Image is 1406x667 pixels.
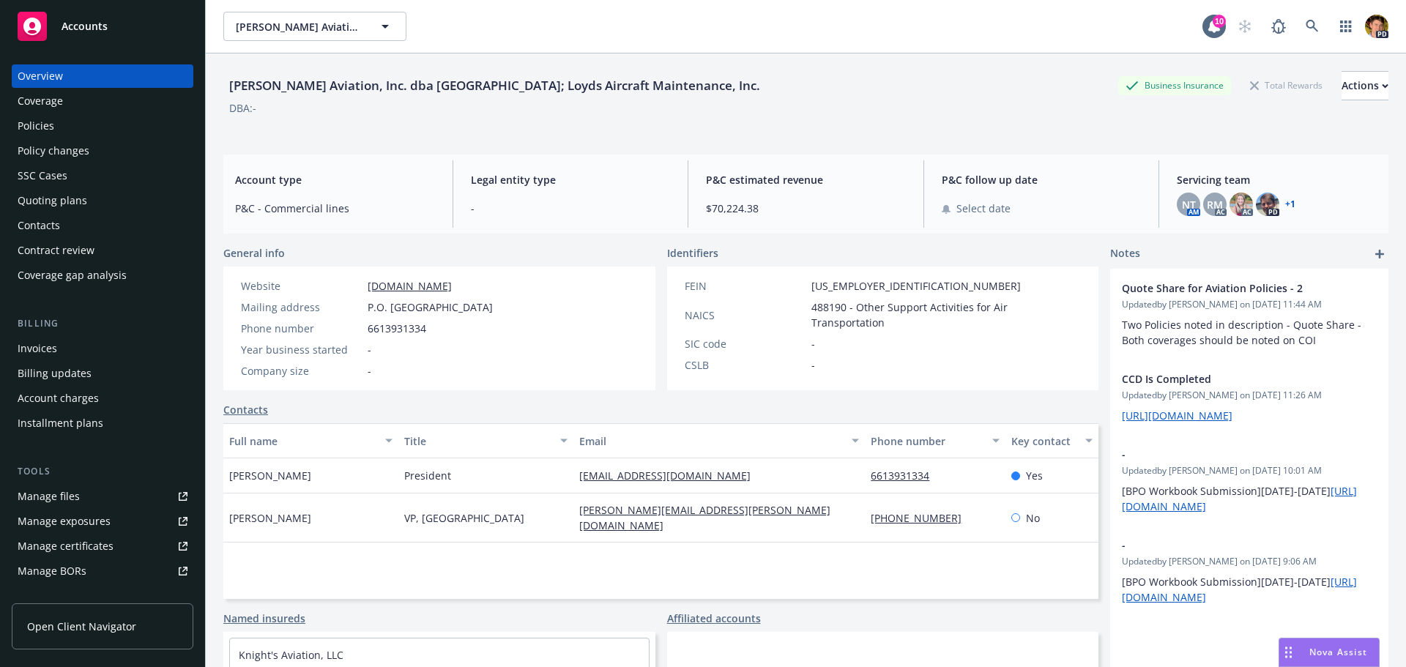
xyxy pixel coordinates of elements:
[1279,638,1298,666] div: Drag to move
[241,363,362,379] div: Company size
[223,611,305,626] a: Named insureds
[12,584,193,608] a: Summary of insurance
[12,189,193,212] a: Quoting plans
[1026,510,1040,526] span: No
[1122,555,1377,568] span: Updated by [PERSON_NAME] on [DATE] 9:06 AM
[12,164,193,187] a: SSC Cases
[241,321,362,336] div: Phone number
[12,89,193,113] a: Coverage
[1110,526,1388,616] div: -Updatedby [PERSON_NAME] on [DATE] 9:06 AM[BPO Workbook Submission][DATE]-[DATE][URL][DOMAIN_NAME]
[12,139,193,163] a: Policy changes
[1026,468,1043,483] span: Yes
[1122,574,1377,605] p: [BPO Workbook Submission][DATE]-[DATE]
[1122,537,1339,553] span: -
[12,239,193,262] a: Contract review
[956,201,1011,216] span: Select date
[18,362,92,385] div: Billing updates
[865,423,1005,458] button: Phone number
[368,279,452,293] a: [DOMAIN_NAME]
[871,511,973,525] a: [PHONE_NUMBER]
[12,316,193,331] div: Billing
[18,164,67,187] div: SSC Cases
[1371,245,1388,263] a: add
[223,12,406,41] button: [PERSON_NAME] Aviation, Inc. dba [GEOGRAPHIC_DATA]; Loyds Aircraft Maintenance, Inc.
[1122,447,1339,462] span: -
[579,469,762,482] a: [EMAIL_ADDRESS][DOMAIN_NAME]
[18,584,129,608] div: Summary of insurance
[368,321,426,336] span: 6613931334
[1005,423,1098,458] button: Key contact
[12,510,193,533] a: Manage exposures
[1365,15,1388,38] img: photo
[1342,71,1388,100] button: Actions
[18,139,89,163] div: Policy changes
[62,21,108,32] span: Accounts
[241,342,362,357] div: Year business started
[667,245,718,261] span: Identifiers
[1122,298,1377,311] span: Updated by [PERSON_NAME] on [DATE] 11:44 AM
[1182,197,1196,212] span: NT
[239,648,343,662] a: Knight's Aviation, LLC
[685,357,806,373] div: CSLB
[12,64,193,88] a: Overview
[18,89,63,113] div: Coverage
[1331,12,1361,41] a: Switch app
[811,336,815,351] span: -
[12,464,193,479] div: Tools
[12,387,193,410] a: Account charges
[685,308,806,323] div: NAICS
[12,534,193,558] a: Manage certificates
[404,510,524,526] span: VP, [GEOGRAPHIC_DATA]
[368,299,493,315] span: P.O. [GEOGRAPHIC_DATA]
[241,278,362,294] div: Website
[871,433,983,449] div: Phone number
[18,534,114,558] div: Manage certificates
[1122,371,1339,387] span: CCD Is Completed
[18,337,57,360] div: Invoices
[1264,12,1293,41] a: Report a Bug
[18,411,103,435] div: Installment plans
[1122,464,1377,477] span: Updated by [PERSON_NAME] on [DATE] 10:01 AM
[579,503,830,532] a: [PERSON_NAME][EMAIL_ADDRESS][PERSON_NAME][DOMAIN_NAME]
[811,357,815,373] span: -
[241,299,362,315] div: Mailing address
[12,411,193,435] a: Installment plans
[12,559,193,583] a: Manage BORs
[685,278,806,294] div: FEIN
[811,299,1082,330] span: 488190 - Other Support Activities for Air Transportation
[1309,646,1367,658] span: Nova Assist
[18,114,54,138] div: Policies
[229,433,376,449] div: Full name
[404,433,551,449] div: Title
[398,423,573,458] button: Title
[18,387,99,410] div: Account charges
[223,245,285,261] span: General info
[573,423,865,458] button: Email
[235,201,435,216] span: P&C - Commercial lines
[1298,12,1327,41] a: Search
[18,64,63,88] div: Overview
[18,485,80,508] div: Manage files
[12,485,193,508] a: Manage files
[404,468,451,483] span: President
[811,278,1021,294] span: [US_EMPLOYER_IDENTIFICATION_NUMBER]
[12,337,193,360] a: Invoices
[471,172,671,187] span: Legal entity type
[1110,269,1388,359] div: Quote Share for Aviation Policies - 2Updatedby [PERSON_NAME] on [DATE] 11:44 AMTwo Policies noted...
[1256,193,1279,216] img: photo
[1243,76,1330,94] div: Total Rewards
[706,201,906,216] span: $70,224.38
[1011,433,1076,449] div: Key contact
[18,189,87,212] div: Quoting plans
[1342,72,1388,100] div: Actions
[471,201,671,216] span: -
[1122,389,1377,402] span: Updated by [PERSON_NAME] on [DATE] 11:26 AM
[1177,172,1377,187] span: Servicing team
[18,239,94,262] div: Contract review
[1122,409,1232,422] a: [URL][DOMAIN_NAME]
[942,172,1142,187] span: P&C follow up date
[368,363,371,379] span: -
[12,114,193,138] a: Policies
[1122,318,1364,347] span: Two Policies noted in description - Quote Share - Both coverages should be noted on COI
